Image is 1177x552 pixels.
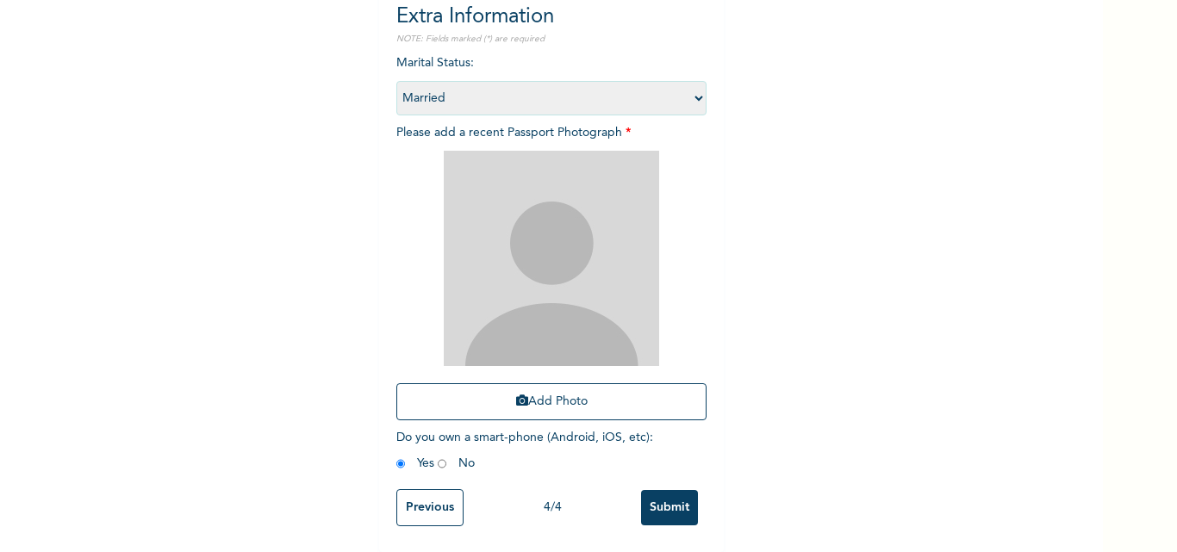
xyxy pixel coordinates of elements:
span: Marital Status : [396,57,707,104]
span: Do you own a smart-phone (Android, iOS, etc) : Yes No [396,431,653,469]
div: 4 / 4 [464,499,641,517]
button: Add Photo [396,383,707,420]
input: Previous [396,489,464,526]
h2: Extra Information [396,2,707,33]
input: Submit [641,490,698,525]
p: NOTE: Fields marked (*) are required [396,33,707,46]
span: Please add a recent Passport Photograph [396,127,707,429]
img: Crop [444,151,659,366]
